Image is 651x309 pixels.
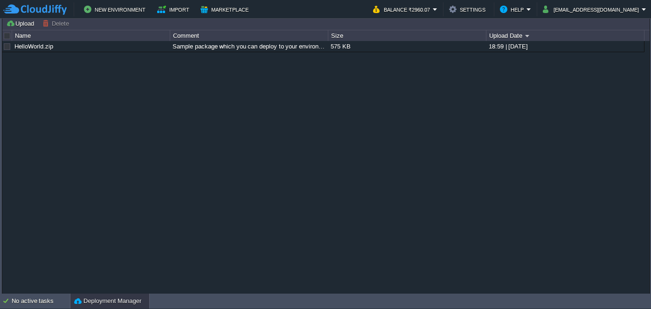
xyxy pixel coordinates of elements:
[201,4,251,15] button: Marketplace
[486,41,644,52] div: 18:59 | [DATE]
[3,4,67,15] img: CloudJiffy
[328,41,485,52] div: 575 KB
[500,4,526,15] button: Help
[612,272,642,300] iframe: chat widget
[373,4,433,15] button: Balance ₹2960.07
[13,30,170,41] div: Name
[12,294,70,309] div: No active tasks
[42,19,72,27] button: Delete
[543,4,642,15] button: [EMAIL_ADDRESS][DOMAIN_NAME]
[170,41,327,52] div: Sample package which you can deploy to your environment. Feel free to delete and upload a package...
[487,30,644,41] div: Upload Date
[14,43,53,50] a: HelloWorld.zip
[171,30,328,41] div: Comment
[6,19,37,27] button: Upload
[329,30,486,41] div: Size
[84,4,148,15] button: New Environment
[74,296,141,306] button: Deployment Manager
[157,4,192,15] button: Import
[449,4,488,15] button: Settings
